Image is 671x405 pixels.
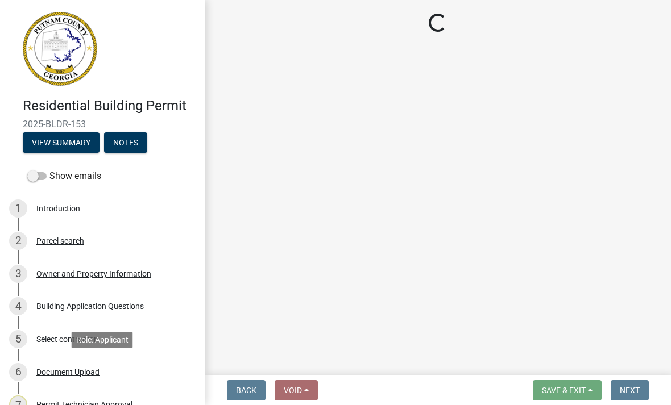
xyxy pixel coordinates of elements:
[36,204,80,212] div: Introduction
[36,302,144,310] div: Building Application Questions
[9,297,27,315] div: 4
[9,265,27,283] div: 3
[36,270,151,278] div: Owner and Property Information
[104,139,147,148] wm-modal-confirm: Notes
[227,380,266,400] button: Back
[542,386,586,395] span: Save & Exit
[9,330,27,348] div: 5
[533,380,602,400] button: Save & Exit
[36,335,97,343] div: Select contractor
[72,332,133,348] div: Role: Applicant
[620,386,640,395] span: Next
[611,380,649,400] button: Next
[23,12,97,86] img: Putnam County, Georgia
[23,119,182,130] span: 2025-BLDR-153
[9,363,27,381] div: 6
[9,199,27,218] div: 1
[275,380,318,400] button: Void
[104,132,147,153] button: Notes
[36,368,100,376] div: Document Upload
[23,98,196,114] h4: Residential Building Permit
[284,386,302,395] span: Void
[27,169,101,183] label: Show emails
[36,237,84,245] div: Parcel search
[23,139,100,148] wm-modal-confirm: Summary
[23,132,100,153] button: View Summary
[236,386,256,395] span: Back
[9,232,27,250] div: 2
